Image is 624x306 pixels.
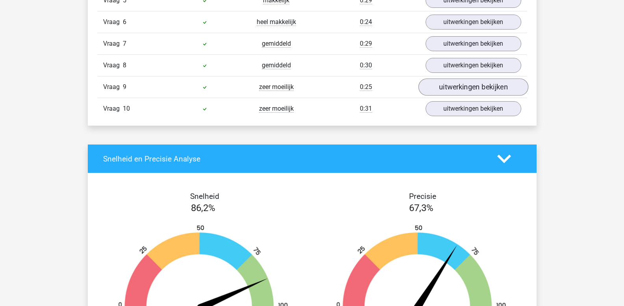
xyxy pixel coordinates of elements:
[360,61,372,69] span: 0:30
[418,79,528,96] a: uitwerkingen bekijken
[409,202,433,213] span: 67,3%
[426,58,521,73] a: uitwerkingen bekijken
[191,202,215,213] span: 86,2%
[123,105,130,112] span: 10
[321,192,524,201] h4: Precisie
[103,192,306,201] h4: Snelheid
[426,15,521,30] a: uitwerkingen bekijken
[360,40,372,48] span: 0:29
[103,82,123,92] span: Vraag
[123,40,126,47] span: 7
[103,154,485,163] h4: Snelheid en Precisie Analyse
[262,40,291,48] span: gemiddeld
[360,18,372,26] span: 0:24
[103,39,123,48] span: Vraag
[123,18,126,26] span: 6
[426,101,521,116] a: uitwerkingen bekijken
[103,17,123,27] span: Vraag
[360,105,372,113] span: 0:31
[259,83,294,91] span: zeer moeilijk
[123,61,126,69] span: 8
[259,105,294,113] span: zeer moeilijk
[426,36,521,51] a: uitwerkingen bekijken
[103,104,123,113] span: Vraag
[123,83,126,91] span: 9
[103,61,123,70] span: Vraag
[262,61,291,69] span: gemiddeld
[360,83,372,91] span: 0:25
[257,18,296,26] span: heel makkelijk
